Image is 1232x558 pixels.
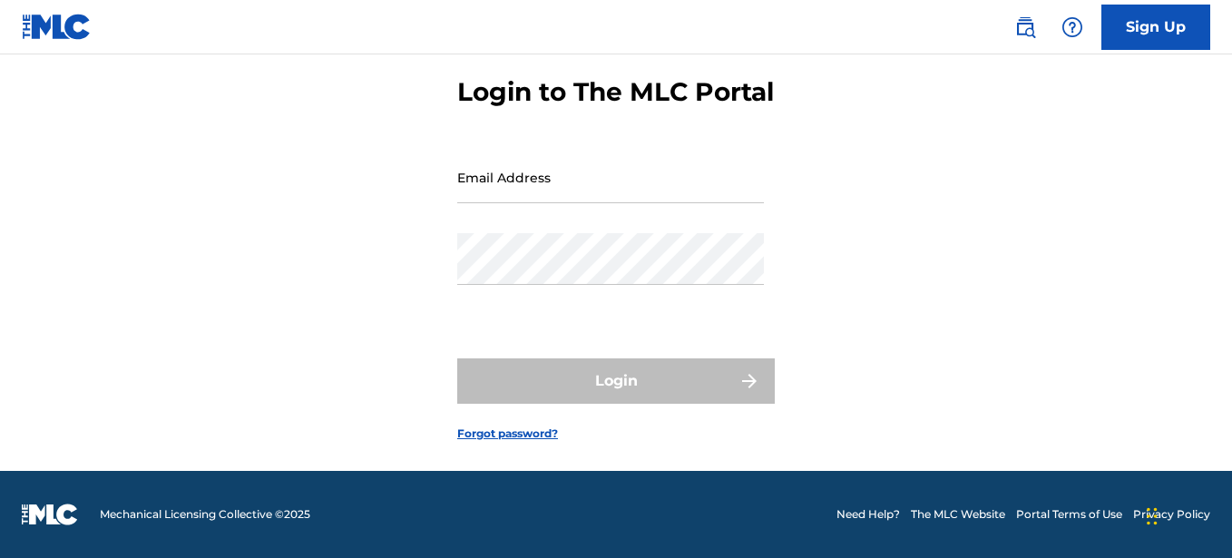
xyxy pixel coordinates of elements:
img: logo [22,504,78,525]
div: Help [1054,9,1090,45]
img: MLC Logo [22,14,92,40]
h3: Login to The MLC Portal [457,76,774,108]
span: Mechanical Licensing Collective © 2025 [100,506,310,523]
iframe: Chat Widget [1141,471,1232,558]
a: Need Help? [836,506,900,523]
a: The MLC Website [911,506,1005,523]
a: Sign Up [1101,5,1210,50]
a: Public Search [1007,9,1043,45]
img: search [1014,16,1036,38]
img: help [1061,16,1083,38]
a: Forgot password? [457,426,558,442]
div: Drag [1147,489,1158,543]
a: Portal Terms of Use [1016,506,1122,523]
a: Privacy Policy [1133,506,1210,523]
